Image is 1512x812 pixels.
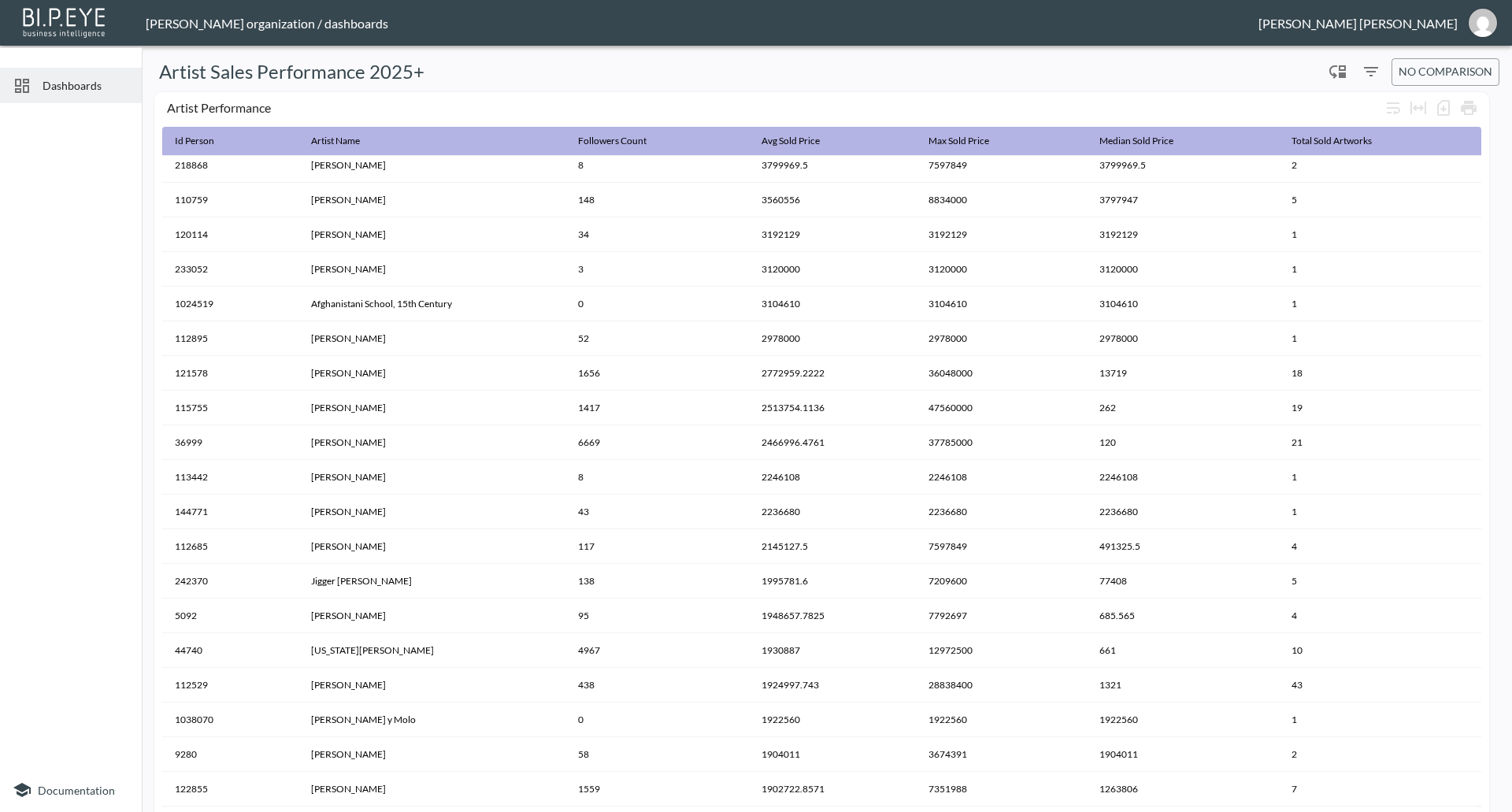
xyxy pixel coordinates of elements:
span: Total Sold Artworks [1291,132,1392,150]
th: 2978000 [749,321,916,356]
th: 1 [1279,460,1481,495]
th: 34 [565,217,749,252]
th: 3104610 [916,287,1087,321]
th: 5 [1279,564,1481,599]
div: Max Sold Price [928,132,989,150]
th: 1930887 [749,633,916,668]
th: 3120000 [749,252,916,287]
th: Zhao Bandi [298,217,565,252]
th: 1995781.6 [749,564,916,599]
div: Id Person [175,132,214,150]
th: Fernando Zóbel [298,668,565,703]
div: Print [1456,95,1481,121]
th: 2246108 [916,460,1087,495]
th: 4 [1279,599,1481,633]
th: 9280 [162,737,298,772]
th: 110759 [162,183,298,217]
th: 122855 [162,772,298,806]
th: 112685 [162,529,298,564]
th: 2 [1279,737,1481,772]
th: 8834000 [916,183,1087,217]
th: 3104610 [749,287,916,321]
span: Max Sold Price [928,132,1010,150]
th: 1263806 [1087,772,1279,806]
th: 121578 [162,356,298,391]
span: Median Sold Price [1099,132,1194,150]
th: 1924997.743 [749,668,916,703]
th: 120114 [162,217,298,252]
th: 1 [1279,287,1481,321]
th: 7 [1279,772,1481,806]
th: 43 [565,495,749,529]
th: 28838400 [916,668,1087,703]
th: 10 [1279,633,1481,668]
th: 1417 [565,391,749,425]
th: Afghanistani School, 15th Century [298,287,565,321]
div: Median Sold Price [1099,132,1173,150]
th: 1904011 [1087,737,1279,772]
div: Number of rows selected for download: 6854 [1431,95,1456,121]
th: 2 [1279,148,1481,183]
th: 37785000 [916,425,1087,460]
th: 95 [565,599,749,633]
th: 43 [1279,668,1481,703]
h5: Artist Sales Performance 2025+ [159,59,424,84]
th: 117 [565,529,749,564]
div: [PERSON_NAME] organization / dashboards [146,16,1258,31]
th: Giuseppe Castiglione [298,529,565,564]
th: 58 [565,737,749,772]
th: Jenny Saville [298,772,565,806]
div: Wrap text [1380,95,1406,121]
th: 21 [1279,425,1481,460]
th: 1902722.8571 [749,772,916,806]
img: d3b79b7ae7d6876b06158c93d1632626 [1469,9,1497,37]
th: 0 [565,287,749,321]
th: 1922560 [916,703,1087,737]
img: bipeye-logo [20,4,110,39]
th: Georgia O'Keeffe [298,633,565,668]
th: 1922560 [1087,703,1279,737]
th: 8 [565,460,749,495]
th: 7792697 [916,599,1087,633]
th: 3797947 [1087,183,1279,217]
th: 13719 [1087,356,1279,391]
th: 0 [565,703,749,737]
th: 233052 [162,252,298,287]
th: 438 [565,668,749,703]
th: 1 [1279,217,1481,252]
th: 115755 [162,391,298,425]
th: 138 [565,564,749,599]
div: Enable/disable chart dragging [1325,59,1351,84]
th: 1 [1279,495,1481,529]
th: 3192129 [749,217,916,252]
th: 36999 [162,425,298,460]
th: 7597849 [916,148,1087,183]
th: 113442 [162,460,298,495]
th: 1024519 [162,287,298,321]
div: Total Sold Artworks [1291,132,1372,150]
th: 3120000 [1087,252,1279,287]
th: 1656 [565,356,749,391]
th: 5 [1279,183,1481,217]
th: 2978000 [916,321,1087,356]
th: 1321 [1087,668,1279,703]
th: Jin Tingbiao [298,148,565,183]
th: 5092 [162,599,298,633]
th: 2772959.2222 [749,356,916,391]
span: Avg Sold Price [762,132,840,150]
div: Artist Name [311,132,360,150]
th: 3799969.5 [1087,148,1279,183]
th: 7597849 [916,529,1087,564]
th: 7351988 [916,772,1087,806]
th: 1948657.7825 [749,599,916,633]
th: 1 [1279,252,1481,287]
th: Leoncio Asunción y Molo [298,703,565,737]
th: Mark Rothko [298,425,565,460]
th: 4 [1279,529,1481,564]
div: Avg Sold Price [762,132,820,150]
div: Toggle table layout between fixed and auto (default: auto) [1406,95,1431,121]
th: 3560556 [749,183,916,217]
th: Lorenzo di Credi [298,737,565,772]
th: 4967 [565,633,749,668]
th: 2145127.5 [749,529,916,564]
